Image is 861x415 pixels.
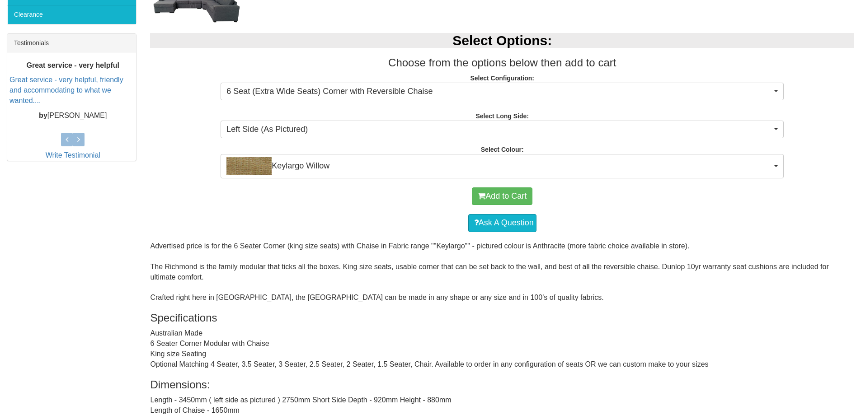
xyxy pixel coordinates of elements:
b: Great service - very helpful [27,61,119,69]
a: Write Testimonial [46,151,100,159]
span: Left Side (As Pictured) [226,124,772,135]
strong: Select Colour: [481,146,524,153]
button: 6 Seat (Extra Wide Seats) Corner with Reversible Chaise [221,83,784,101]
button: Add to Cart [472,187,532,205]
span: 6 Seat (Extra Wide Seats) Corner with Reversible Chaise [226,86,772,98]
h3: Specifications [150,312,854,324]
a: Clearance [7,5,136,24]
h3: Choose from the options below then add to cart [150,57,854,69]
strong: Select Long Side: [476,112,529,120]
div: Testimonials [7,34,136,52]
b: Select Options: [452,33,552,48]
img: Keylargo Willow [226,157,272,175]
strong: Select Configuration: [470,75,534,82]
button: Left Side (As Pictured) [221,121,784,139]
button: Keylargo WillowKeylargo Willow [221,154,784,178]
a: Great service - very helpful, friendly and accommodating to what we wanted.... [9,76,123,104]
span: Keylargo Willow [226,157,772,175]
p: [PERSON_NAME] [9,111,136,121]
a: Ask A Question [468,214,536,232]
b: by [39,112,47,119]
h3: Dimensions: [150,379,854,391]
